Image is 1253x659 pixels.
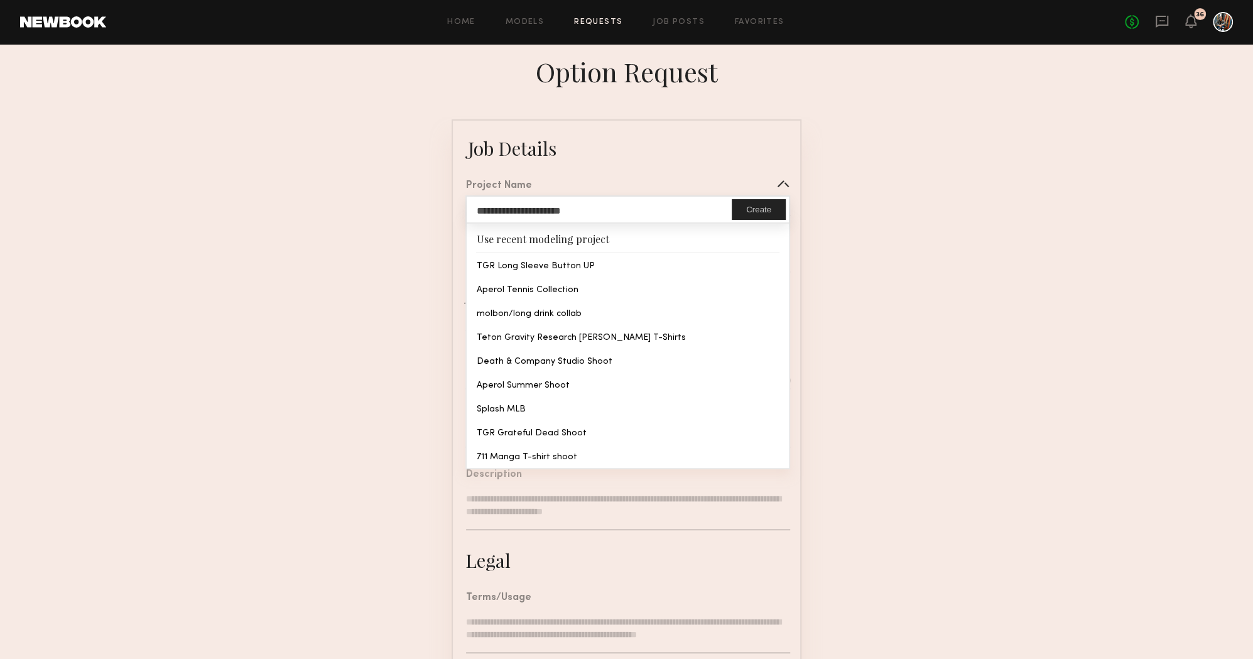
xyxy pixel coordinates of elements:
div: Option Request [536,54,718,89]
div: Terms/Usage [466,593,531,603]
a: Job Posts [653,18,705,26]
div: Splash MLB [467,396,789,420]
div: Death & Company Studio Shoot [467,349,789,373]
a: Models [506,18,544,26]
div: molbon/long drink collab [467,301,789,325]
div: Description [466,470,522,480]
a: Requests [574,18,622,26]
div: TGR Grateful Dead Shoot [467,420,789,444]
div: Legal [465,548,511,573]
button: Create [732,199,786,220]
div: Aperol Tennis Collection [467,277,789,301]
a: Home [447,18,475,26]
div: Project Name [466,181,532,191]
div: TGR Long Sleeve Button UP [467,253,789,277]
a: Favorites [735,18,784,26]
div: Job Details [468,136,556,161]
div: Aperol Summer Shoot [467,373,789,396]
div: Use recent modeling project [467,224,789,252]
div: 711 Manga T-shirt shoot [467,444,789,468]
div: 36 [1196,11,1204,18]
div: Teton Gravity Research [PERSON_NAME] T-Shirts [467,325,789,349]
